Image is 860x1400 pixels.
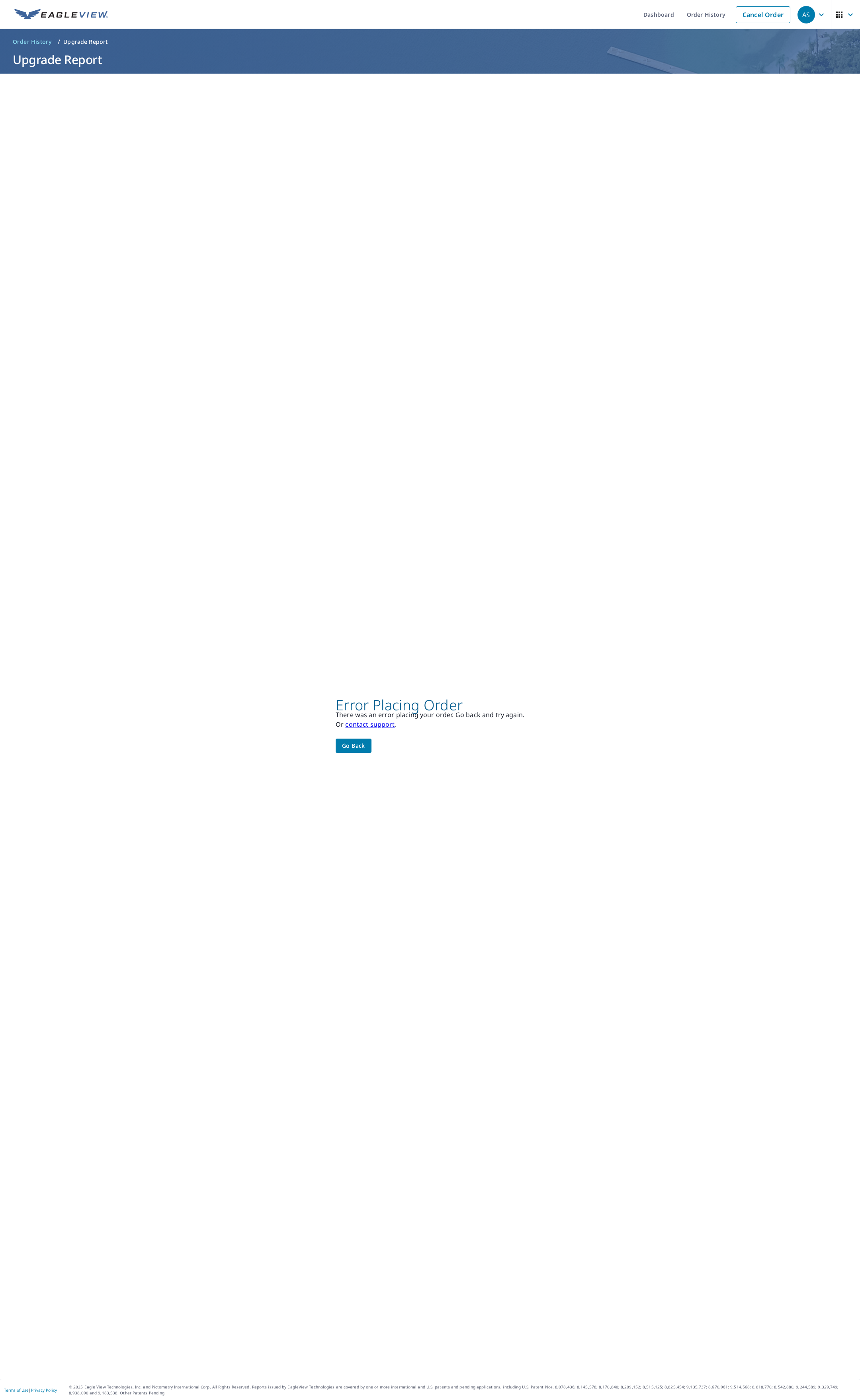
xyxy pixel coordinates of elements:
[797,6,815,23] div: AS
[4,1387,29,1393] a: Terms of Use
[736,6,790,23] a: Cancel Order
[69,1384,856,1396] p: © 2025 Eagle View Technologies, Inc. and Pictometry International Corp. All Rights Reserved. Repo...
[336,719,524,729] p: Or .
[31,1387,57,1393] a: Privacy Policy
[13,38,51,46] span: Order History
[345,720,395,729] a: contact support
[58,37,60,47] li: /
[10,51,850,68] h1: Upgrade Report
[10,35,850,48] nav: breadcrumb
[342,741,365,751] span: Go back
[336,710,524,719] p: There was an error placing your order. Go back and try again.
[10,35,55,48] a: Order History
[63,38,107,46] p: Upgrade Report
[336,739,371,753] button: Go back
[4,1388,57,1392] p: |
[14,9,108,21] img: EV Logo
[336,700,524,710] p: Error Placing Order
